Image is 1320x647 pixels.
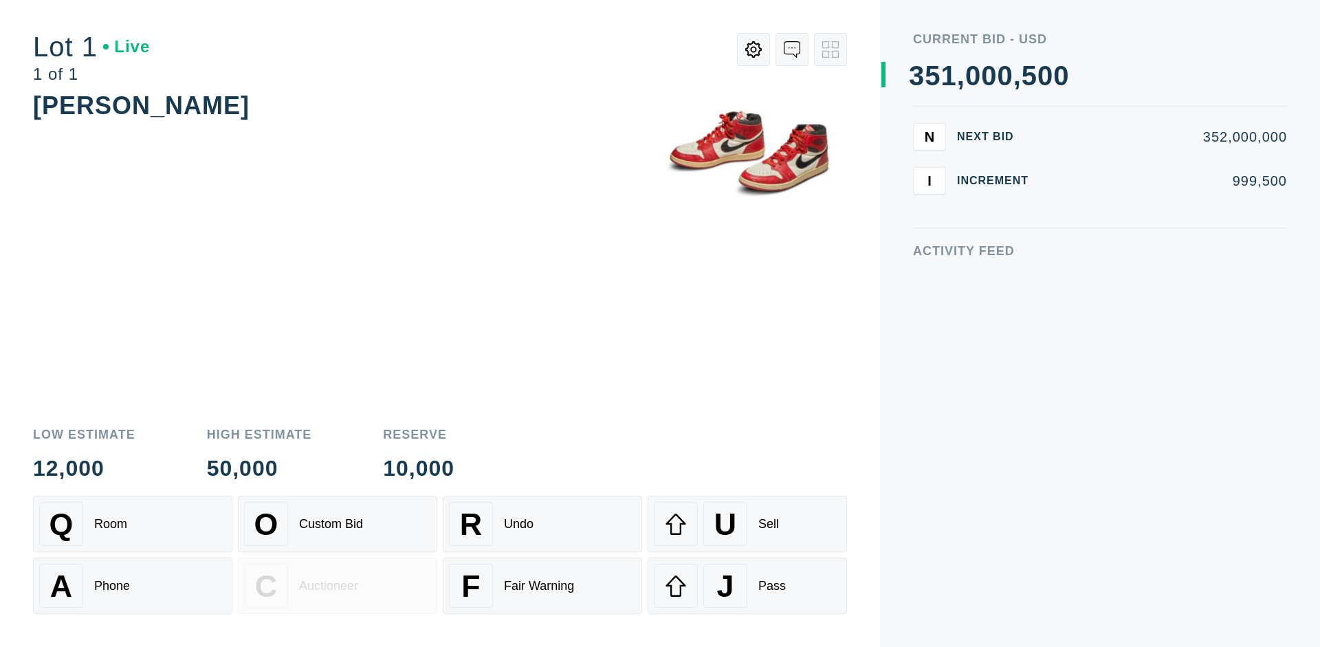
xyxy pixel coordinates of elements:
div: 0 [1053,62,1069,89]
div: Fair Warning [504,579,574,593]
div: High Estimate [207,428,312,441]
span: C [255,569,277,604]
span: O [254,507,278,542]
span: R [460,507,482,542]
div: 1 of 1 [33,66,150,83]
div: Live [103,39,150,55]
div: Sell [758,517,779,531]
div: 5 [925,62,940,89]
div: Current Bid - USD [913,33,1287,45]
button: CAuctioneer [238,558,437,614]
div: , [957,62,965,337]
button: USell [648,496,847,552]
div: 0 [997,62,1013,89]
div: , [1013,62,1022,337]
div: 999,500 [1050,174,1287,188]
div: Auctioneer [299,579,358,593]
div: 0 [981,62,997,89]
div: Undo [504,517,533,531]
div: Room [94,517,127,531]
div: 12,000 [33,457,135,479]
button: N [913,123,946,151]
div: Activity Feed [913,245,1287,257]
button: QRoom [33,496,232,552]
div: 0 [965,62,981,89]
div: Custom Bid [299,517,363,531]
div: 1 [941,62,957,89]
div: Lot 1 [33,33,150,61]
div: 50,000 [207,457,312,479]
div: 5 [1022,62,1037,89]
div: Phone [94,579,130,593]
span: A [50,569,72,604]
button: OCustom Bid [238,496,437,552]
span: I [927,173,932,188]
button: I [913,167,946,195]
button: RUndo [443,496,642,552]
span: J [716,569,734,604]
span: Q [49,507,74,542]
button: FFair Warning [443,558,642,614]
div: 10,000 [383,457,454,479]
div: Low Estimate [33,428,135,441]
span: U [714,507,736,542]
span: F [461,569,480,604]
button: APhone [33,558,232,614]
div: 3 [909,62,925,89]
div: Reserve [383,428,454,441]
button: JPass [648,558,847,614]
div: [PERSON_NAME] [33,91,250,120]
div: Pass [758,579,786,593]
span: N [925,129,934,144]
div: Increment [957,175,1039,186]
div: 0 [1037,62,1053,89]
div: 352,000,000 [1050,130,1287,144]
div: Next Bid [957,131,1039,142]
